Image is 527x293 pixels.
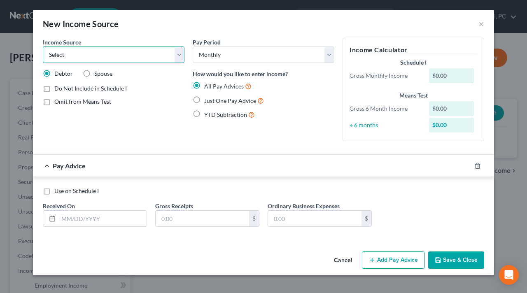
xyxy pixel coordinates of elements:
span: All Pay Advices [204,83,244,90]
div: $0.00 [429,118,474,133]
div: Gross 6 Month Income [345,105,425,113]
span: Just One Pay Advice [204,97,256,104]
button: Add Pay Advice [362,251,425,269]
div: ÷ 6 months [345,121,425,129]
div: Gross Monthly Income [345,72,425,80]
span: YTD Subtraction [204,111,247,118]
div: Means Test [350,91,477,100]
div: $ [249,211,259,226]
button: Save & Close [428,251,484,269]
input: 0.00 [156,211,249,226]
label: Pay Period [193,38,221,47]
span: Pay Advice [53,162,86,170]
label: How would you like to enter income? [193,70,288,78]
span: Received On [43,202,75,209]
span: Use on Schedule I [54,187,99,194]
label: Gross Receipts [155,202,193,210]
h5: Income Calculator [350,45,477,55]
button: Cancel [327,252,359,269]
span: Do Not Include in Schedule I [54,85,127,92]
div: $0.00 [429,101,474,116]
span: Debtor [54,70,73,77]
div: $0.00 [429,68,474,83]
span: Omit from Means Test [54,98,111,105]
input: 0.00 [268,211,361,226]
span: Spouse [94,70,112,77]
span: Income Source [43,39,81,46]
button: × [478,19,484,29]
label: Ordinary Business Expenses [268,202,340,210]
div: Schedule I [350,58,477,67]
div: $ [361,211,371,226]
div: New Income Source [43,18,119,30]
input: MM/DD/YYYY [58,211,147,226]
div: Open Intercom Messenger [499,265,519,285]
